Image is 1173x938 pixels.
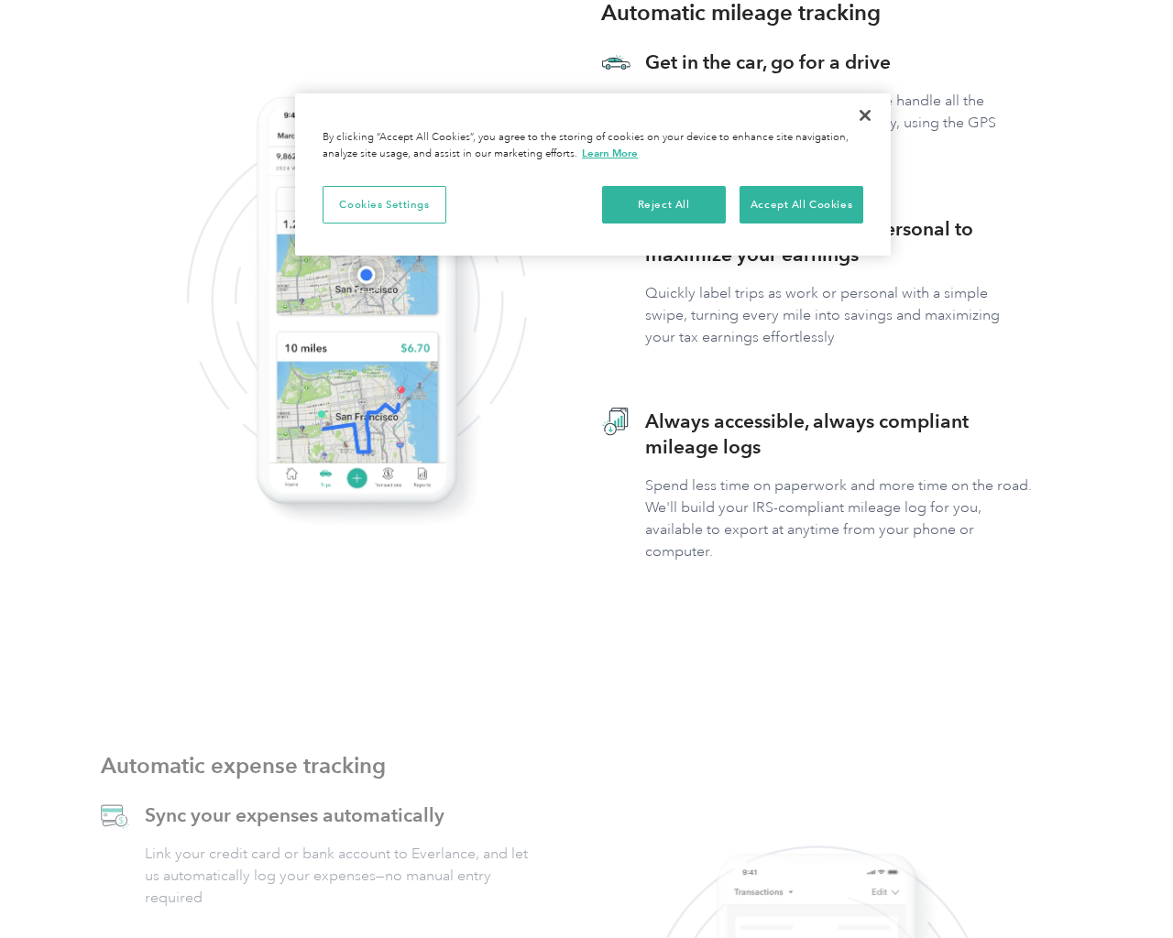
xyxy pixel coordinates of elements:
p: Link your credit card or bank account to Everlance, and let us automatically log your expenses—no... [145,843,532,909]
h3: Get in the car, go for a drive [645,49,1032,75]
img: Everlance top mileage tracking app [227,68,486,531]
a: More information about your privacy, opens in a new tab [582,147,638,159]
h3: Sync your expenses automatically [145,802,532,828]
p: Spend less time on paperwork and more time on the road. We'll build your IRS-compliant mileage lo... [645,474,1032,562]
div: Privacy [295,93,891,256]
button: Accept All Cookies [740,186,863,224]
h3: Always accessible, always compliant mileage logs [645,409,1032,460]
h3: Automatic expense tracking [101,749,386,782]
p: With Everlance, simply drive while we handle all the mileage tracking for you automatically, usin... [645,90,1032,156]
p: Quickly label trips as work or personal with a simple swipe, turning every mile into savings and ... [645,282,1032,348]
div: Cookie banner [295,93,891,256]
button: Close [845,95,885,136]
div: By clicking “Accept All Cookies”, you agree to the storing of cookies on your device to enhance s... [323,130,863,162]
button: Reject All [602,186,726,224]
button: Cookies Settings [323,186,446,224]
